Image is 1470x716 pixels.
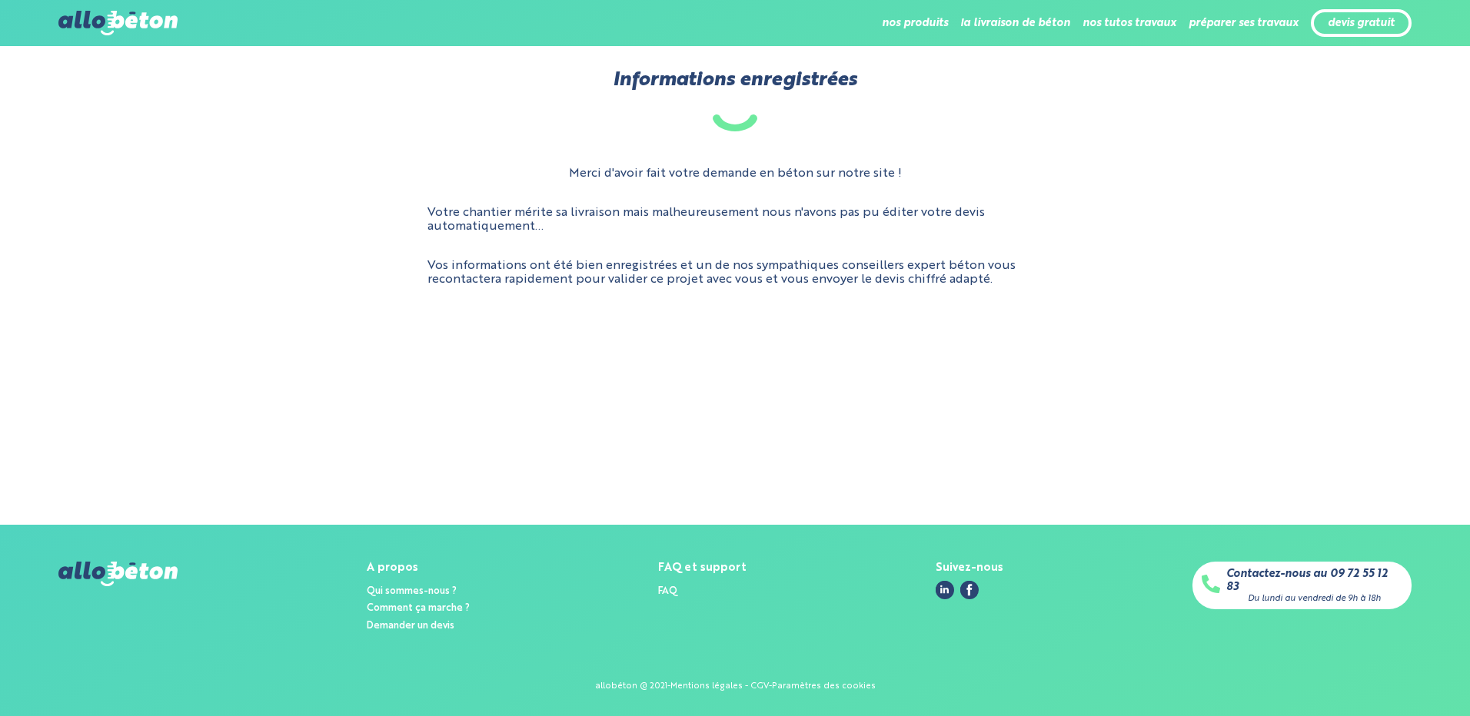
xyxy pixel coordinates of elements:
a: Contactez-nous au 09 72 55 12 83 [1226,568,1402,593]
div: Suivez-nous [936,562,1003,575]
div: - [769,681,772,691]
li: nos tutos travaux [1083,5,1176,41]
p: Votre chantier mérite sa livraison mais malheureusement nous n'avons pas pu éditer votre devis au... [427,206,1043,234]
img: allobéton [58,11,177,35]
img: allobéton [58,562,177,586]
a: Qui sommes-nous ? [367,586,457,596]
a: Paramètres des cookies [772,681,876,691]
a: CGV [750,681,769,691]
span: - [745,681,748,691]
div: - [667,681,670,691]
li: la livraison de béton [960,5,1070,41]
a: Demander un devis [367,621,454,631]
a: Mentions légales [670,681,743,691]
iframe: Help widget launcher [1333,656,1453,699]
p: Vos informations ont été bien enregistrées et un de nos sympathiques conseillers expert béton vou... [427,259,1043,287]
li: préparer ses travaux [1189,5,1299,41]
div: Du lundi au vendredi de 9h à 18h [1248,594,1381,604]
p: Merci d'avoir fait votre demande en béton sur notre site ! [569,167,902,181]
a: FAQ [658,586,677,596]
div: allobéton @ 2021 [595,681,667,691]
li: nos produits [882,5,948,41]
div: FAQ et support [658,562,747,575]
a: devis gratuit [1328,17,1395,30]
a: Comment ça marche ? [367,603,470,613]
div: A propos [367,562,470,575]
